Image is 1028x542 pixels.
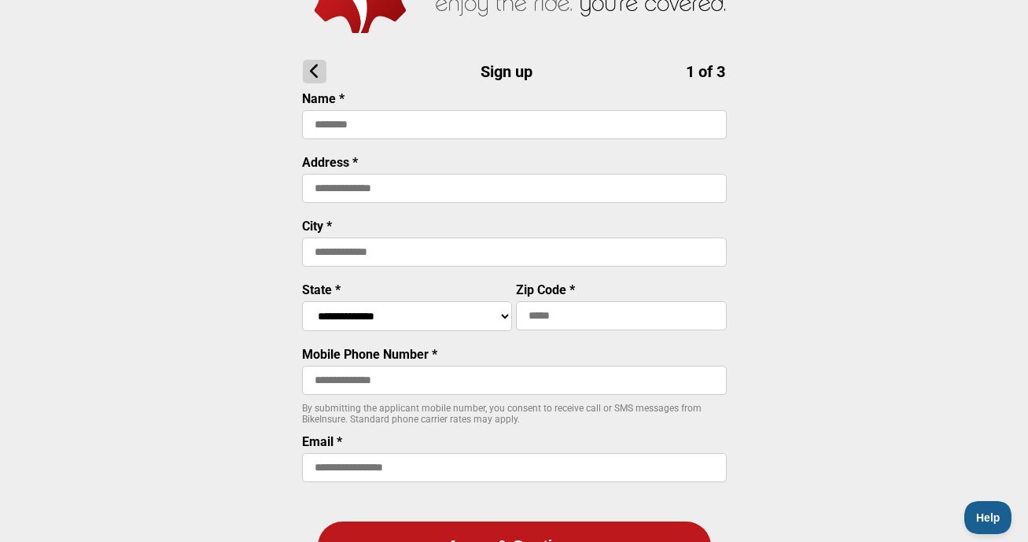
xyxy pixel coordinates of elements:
label: Address * [302,155,358,170]
p: By submitting the applicant mobile number, you consent to receive call or SMS messages from BikeI... [302,403,727,425]
label: Name * [302,91,345,106]
label: Mobile Phone Number * [302,347,437,362]
iframe: Toggle Customer Support [964,501,1012,534]
label: City * [302,219,332,234]
label: Zip Code * [516,282,575,297]
label: Email * [302,434,342,449]
h1: Sign up [303,60,725,83]
label: State * [302,282,341,297]
span: 1 of 3 [686,62,725,81]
